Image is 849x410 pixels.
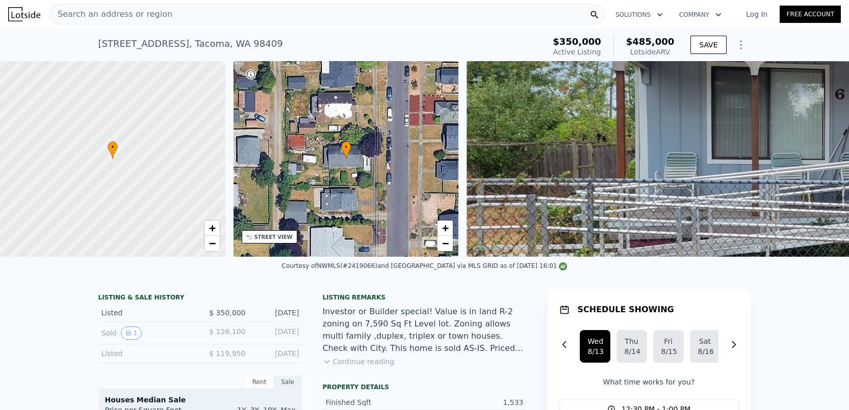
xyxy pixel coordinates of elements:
[282,262,568,269] div: Courtesy of NWMLS (#2419066) and [GEOGRAPHIC_DATA] via MLS GRID as of [DATE] 16:01
[341,143,351,152] span: •
[49,8,172,20] span: Search an address or region
[588,346,602,357] div: 8/13
[209,222,215,234] span: +
[661,346,676,357] div: 8/15
[204,236,220,251] a: Zoom out
[698,336,712,346] div: Sat
[625,346,639,357] div: 8/14
[98,37,283,51] div: [STREET_ADDRESS] , Tacoma , WA 98409
[323,293,527,302] div: Listing remarks
[671,6,730,24] button: Company
[731,35,751,55] button: Show Options
[578,304,674,316] h1: SCHEDULE SHOWING
[209,349,245,358] span: $ 119,950
[204,221,220,236] a: Zoom in
[442,237,449,250] span: −
[690,330,721,363] button: Sat8/16
[734,9,780,19] a: Log In
[698,346,712,357] div: 8/16
[254,348,299,359] div: [DATE]
[254,233,293,241] div: STREET VIEW
[209,327,245,336] span: $ 126,100
[580,330,610,363] button: Wed8/13
[209,309,245,317] span: $ 350,000
[553,36,601,47] span: $350,000
[323,383,527,391] div: Property details
[442,222,449,234] span: +
[626,47,675,57] div: Lotside ARV
[626,36,675,47] span: $485,000
[559,377,739,387] p: What time works for you?
[209,237,215,250] span: −
[425,397,524,407] div: 1,533
[690,36,726,54] button: SAVE
[326,397,425,407] div: Finished Sqft
[101,326,192,340] div: Sold
[108,141,118,159] div: •
[438,236,453,251] a: Zoom out
[98,293,302,304] div: LISTING & SALE HISTORY
[661,336,676,346] div: Fri
[101,308,192,318] div: Listed
[245,375,274,389] div: Rent
[254,326,299,340] div: [DATE]
[559,262,567,270] img: NWMLS Logo
[323,357,395,367] button: Continue reading
[616,330,647,363] button: Thu8/14
[274,375,302,389] div: Sale
[438,221,453,236] a: Zoom in
[105,395,296,405] div: Houses Median Sale
[8,7,40,21] img: Lotside
[108,143,118,152] span: •
[607,6,671,24] button: Solutions
[588,336,602,346] div: Wed
[254,308,299,318] div: [DATE]
[121,326,142,340] button: View historical data
[553,48,601,56] span: Active Listing
[653,330,684,363] button: Fri8/15
[780,6,841,23] a: Free Account
[323,306,527,354] div: Investor or Builder special! Value is in land R-2 zoning on 7,590 Sq Ft Level lot. Zoning allows ...
[625,336,639,346] div: Thu
[341,141,351,159] div: •
[101,348,192,359] div: Listed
